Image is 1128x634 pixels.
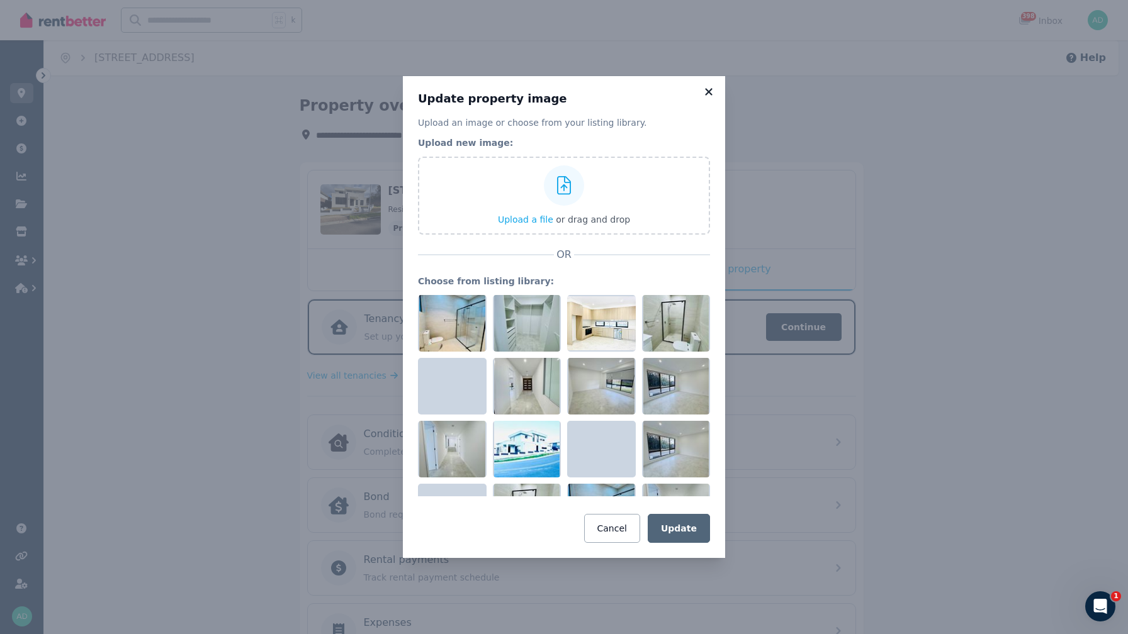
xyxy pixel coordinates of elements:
iframe: Intercom live chat [1085,591,1115,621]
span: 1 [1111,591,1121,601]
button: Cancel [584,514,640,543]
span: or drag and drop [556,214,630,225]
span: OR [554,247,574,262]
legend: Upload new image: [418,136,710,149]
button: Upload a file or drag and drop [498,213,630,226]
h3: Update property image [418,91,710,106]
button: Update [648,514,710,543]
legend: Choose from listing library: [418,275,710,287]
span: Upload a file [498,214,553,225]
p: Upload an image or choose from your listing library. [418,116,710,129]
